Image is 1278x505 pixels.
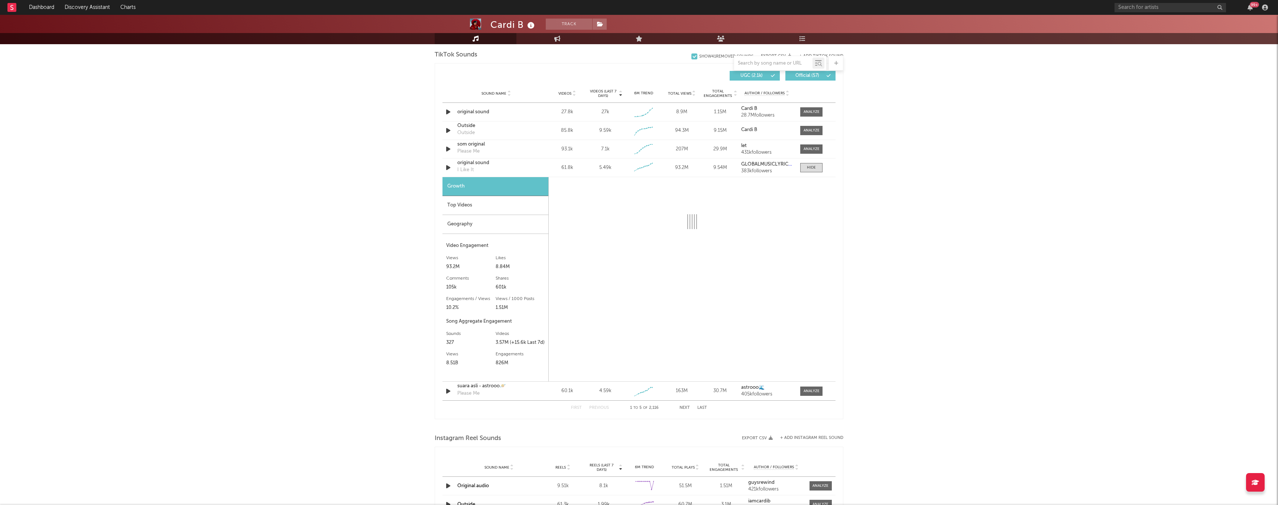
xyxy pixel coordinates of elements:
strong: Cardi B [741,127,757,132]
div: 405k followers [741,392,793,397]
a: original sound [457,108,535,116]
div: Song Aggregate Engagement [446,317,545,326]
div: 3.57M (+15.6k Last 7d) [496,338,545,347]
div: Likes [496,254,545,263]
span: Sound Name [481,91,506,96]
button: Next [679,406,690,410]
div: Growth [442,177,548,196]
button: Official(57) [785,71,836,81]
div: Show 41 Removed Sounds [699,54,753,59]
div: Engagements / Views [446,294,496,303]
div: Video Engagement [446,241,545,250]
span: Total Engagements [708,463,740,472]
span: of [643,406,648,410]
span: to [633,406,638,410]
div: 99 + [1250,2,1259,7]
span: Official ( 57 ) [790,74,824,78]
div: 30.7M [703,387,737,395]
div: 5.49k [599,164,612,172]
div: 1.51M [496,303,545,312]
div: 27k [601,108,609,116]
div: 105k [446,283,496,292]
div: Views / 1000 Posts [496,294,545,303]
div: 1.51M [708,482,745,490]
div: 61.8k [550,164,584,172]
strong: iamcardib [748,499,771,504]
div: 826M [496,359,545,368]
div: Views [446,254,496,263]
div: 9.59k [599,127,612,134]
div: Engagements [496,350,545,359]
div: 6M Trend [626,465,663,470]
div: 6M Trend [626,91,661,96]
div: Comments [446,274,496,283]
a: let [741,143,793,149]
button: 99+ [1248,4,1253,10]
input: Search by song name or URL [734,61,812,66]
div: 1.15M [703,108,737,116]
div: 94.3M [665,127,699,134]
div: 4.59k [599,387,612,395]
div: Geography [442,215,548,234]
span: Videos [558,91,571,96]
div: 93.2M [446,263,496,271]
div: 431k followers [741,150,793,155]
div: Cardi B [490,19,536,31]
button: UGC(2.1k) [730,71,780,81]
div: 7.1k [601,146,610,153]
a: Outside [457,122,535,130]
button: Last [697,406,707,410]
a: suara asli - astrooo🪐 [457,382,535,390]
span: TikTok Sounds [435,50,477,59]
span: Total Views [668,91,691,96]
div: Please Me [457,390,480,397]
div: 8.1k [585,482,622,490]
div: 9.54M [703,164,737,172]
a: original sound [457,159,535,167]
div: Views [446,350,496,359]
div: 327 [446,338,496,347]
div: 10.2% [446,303,496,312]
div: 93.1k [550,146,584,153]
div: 207M [665,146,699,153]
div: 9.15M [703,127,737,134]
div: Sounds [446,329,496,338]
a: Cardi B [741,106,793,111]
strong: let [741,143,747,148]
span: Instagram Reel Sounds [435,434,501,443]
div: I Like It [457,166,474,174]
div: 601k [496,283,545,292]
strong: guysrewind [748,480,775,485]
span: Sound Name [484,465,509,470]
span: Total Plays [672,465,695,470]
button: Export CSV [742,436,773,440]
button: Previous [589,406,609,410]
div: 8.84M [496,263,545,271]
div: 85.8k [550,127,584,134]
span: Reels [555,465,566,470]
div: 60.1k [550,387,584,395]
div: 27.8k [550,108,584,116]
button: Track [546,19,592,30]
div: 29.9M [703,146,737,153]
button: First [571,406,582,410]
button: + Add Instagram Reel Sound [780,436,843,440]
a: som original [457,141,535,148]
div: 163M [665,387,699,395]
div: 28.7M followers [741,113,793,118]
div: Outside [457,129,475,137]
strong: Cardi B [741,106,757,111]
span: Author / Followers [754,465,794,470]
div: 1 5 2,116 [624,404,665,413]
div: 93.2M [665,164,699,172]
strong: astrooo🌊 [741,385,765,390]
span: Author / Followers [745,91,785,96]
div: 383k followers [741,169,793,174]
a: GLOBALMUSICLYRICS🌚🔈🔉🔊🔇 [741,162,793,167]
button: + Add TikTok Sound [792,54,843,58]
a: astrooo🌊 [741,385,793,390]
